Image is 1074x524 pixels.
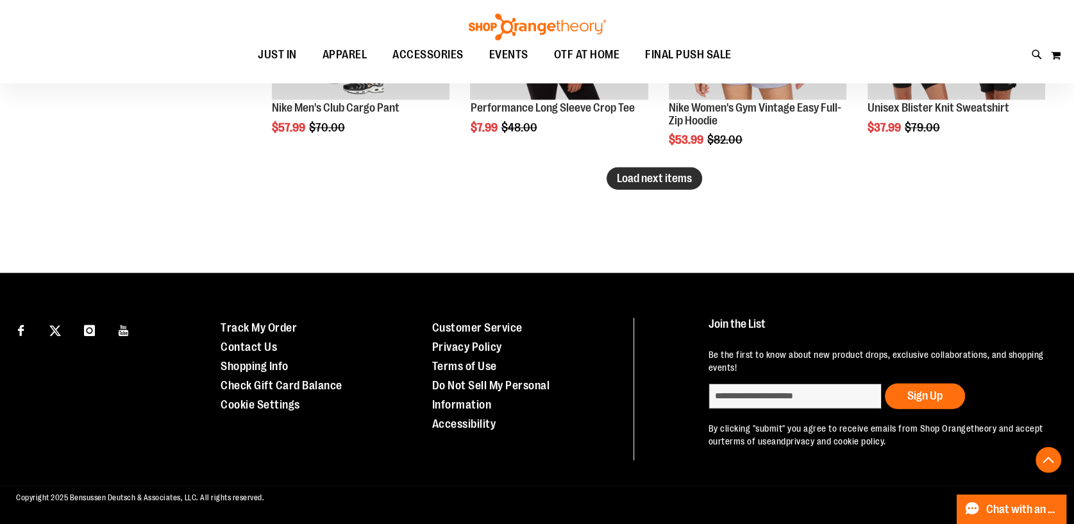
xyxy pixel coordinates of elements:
[957,494,1067,524] button: Chat with an Expert
[16,493,264,502] span: Copyright 2025 Bensussen Deutsch & Associates, LLC. All rights reserved.
[10,318,32,341] a: Visit our Facebook page
[986,503,1059,516] span: Chat with an Expert
[113,318,135,341] a: Visit our Youtube page
[272,101,399,114] a: Nike Men's Club Cargo Pant
[49,325,61,337] img: Twitter
[44,318,67,341] a: Visit our X page
[709,318,1047,342] h4: Join the List
[669,133,705,146] span: $53.99
[868,101,1009,114] a: Unisex Blister Knit Sweatshirt
[309,121,347,134] span: $70.00
[221,360,289,373] a: Shopping Info
[470,101,634,114] a: Performance Long Sleeve Crop Tee
[432,379,550,411] a: Do Not Sell My Personal Information
[607,167,702,190] button: Load next items
[432,321,523,334] a: Customer Service
[669,101,841,127] a: Nike Women's Gym Vintage Easy Full-Zip Hoodie
[632,40,744,69] a: FINAL PUSH SALE
[245,40,310,70] a: JUST IN
[721,436,771,446] a: terms of use
[707,133,744,146] span: $82.00
[432,360,497,373] a: Terms of Use
[221,321,297,334] a: Track My Order
[554,40,620,69] span: OTF AT HOME
[868,121,903,134] span: $37.99
[786,436,886,446] a: privacy and cookie policy.
[470,121,499,134] span: $7.99
[221,379,342,392] a: Check Gift Card Balance
[489,40,528,69] span: EVENTS
[310,40,380,70] a: APPAREL
[78,318,101,341] a: Visit our Instagram page
[709,422,1047,448] p: By clicking "submit" you agree to receive emails from Shop Orangetheory and accept our and
[221,398,300,411] a: Cookie Settings
[907,389,943,402] span: Sign Up
[221,341,277,353] a: Contact Us
[258,40,297,69] span: JUST IN
[467,13,608,40] img: Shop Orangetheory
[905,121,942,134] span: $79.00
[380,40,476,70] a: ACCESSORIES
[541,40,633,70] a: OTF AT HOME
[645,40,732,69] span: FINAL PUSH SALE
[709,348,1047,374] p: Be the first to know about new product drops, exclusive collaborations, and shopping events!
[432,341,502,353] a: Privacy Policy
[272,121,307,134] span: $57.99
[709,384,882,409] input: enter email
[1036,447,1061,473] button: Back To Top
[885,384,965,409] button: Sign Up
[617,172,692,185] span: Load next items
[476,40,541,70] a: EVENTS
[392,40,464,69] span: ACCESSORIES
[323,40,367,69] span: APPAREL
[501,121,539,134] span: $48.00
[432,418,496,430] a: Accessibility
